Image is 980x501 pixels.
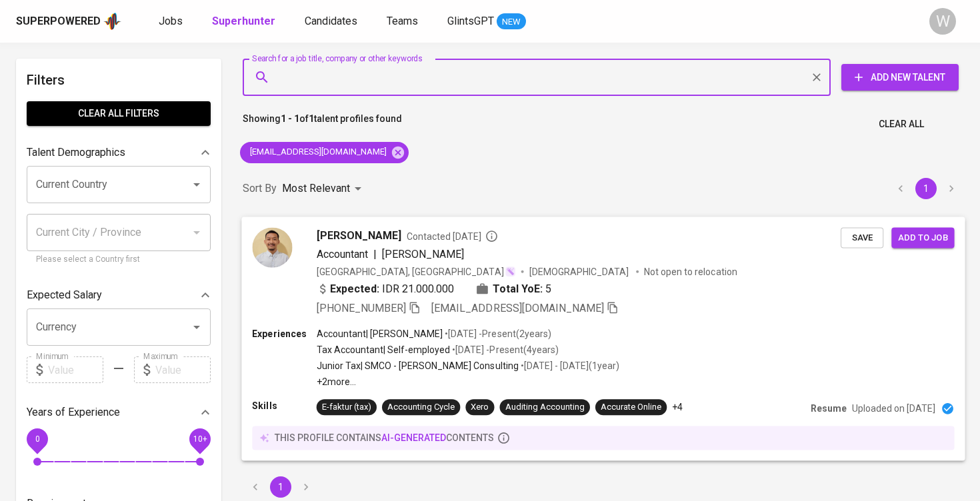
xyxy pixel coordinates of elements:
[193,434,207,444] span: 10+
[317,326,443,340] p: Accountant | [PERSON_NAME]
[519,359,619,372] p: • [DATE] - [DATE] ( 1 year )
[841,64,959,91] button: Add New Talent
[155,356,211,383] input: Value
[807,68,826,87] button: Clear
[27,139,211,166] div: Talent Demographics
[48,356,103,383] input: Value
[929,8,956,35] div: W
[387,15,418,27] span: Teams
[27,145,125,161] p: Talent Demographics
[243,112,402,137] p: Showing of talent profiles found
[317,343,451,356] p: Tax Accountant | Self-employed
[322,401,371,414] div: E-faktur (tax)
[447,13,526,30] a: GlintsGPT NEW
[27,101,211,126] button: Clear All filters
[601,401,661,414] div: Accurate Online
[275,431,495,444] p: this profile contains contents
[243,181,277,197] p: Sort By
[252,227,292,267] img: 50b4084dc25c0891c75c51f801dadedf.jpg
[644,264,737,278] p: Not open to relocation
[879,116,924,133] span: Clear All
[240,142,409,163] div: [EMAIL_ADDRESS][DOMAIN_NAME]
[407,229,498,243] span: Contacted [DATE]
[330,280,379,296] b: Expected:
[159,15,183,27] span: Jobs
[317,301,406,314] span: [PHONE_NUMBER]
[811,402,847,415] p: Resume
[672,400,683,414] p: +4
[891,227,954,248] button: Add to job
[187,175,206,194] button: Open
[212,15,275,27] b: Superhunter
[27,282,211,308] div: Expected Salary
[305,13,360,30] a: Candidates
[240,146,395,159] span: [EMAIL_ADDRESS][DOMAIN_NAME]
[305,15,357,27] span: Candidates
[387,13,421,30] a: Teams
[282,177,366,201] div: Most Relevant
[281,113,299,124] b: 1 - 1
[36,253,201,266] p: Please select a Country first
[27,69,211,91] h6: Filters
[852,69,948,86] span: Add New Talent
[545,280,551,296] span: 5
[317,264,516,278] div: [GEOGRAPHIC_DATA], [GEOGRAPHIC_DATA]
[317,359,519,372] p: Junior Tax | SMCO - [PERSON_NAME] Consulting
[888,178,964,199] nav: pagination navigation
[847,230,877,245] span: Save
[493,280,543,296] b: Total YoE:
[212,13,278,30] a: Superhunter
[103,11,121,31] img: app logo
[317,375,619,388] p: +2 more ...
[373,246,377,262] span: |
[431,301,604,314] span: [EMAIL_ADDRESS][DOMAIN_NAME]
[505,266,516,276] img: magic_wand.svg
[243,217,964,460] a: [PERSON_NAME]Contacted [DATE]Accountant|[PERSON_NAME][GEOGRAPHIC_DATA], [GEOGRAPHIC_DATA][DEMOGRA...
[381,432,446,443] span: AI-generated
[387,401,455,414] div: Accounting Cycle
[309,113,314,124] b: 1
[898,230,947,245] span: Add to job
[529,264,631,278] span: [DEMOGRAPHIC_DATA]
[252,326,316,340] p: Experiences
[485,229,498,243] svg: By Batam recruiter
[35,434,39,444] span: 0
[852,402,935,415] p: Uploaded on [DATE]
[505,401,585,414] div: Auditing Accounting
[270,476,291,498] button: page 1
[37,105,200,122] span: Clear All filters
[159,13,185,30] a: Jobs
[27,287,102,303] p: Expected Salary
[497,15,526,29] span: NEW
[471,401,489,414] div: Xero
[27,404,120,420] p: Years of Experience
[382,247,464,260] span: [PERSON_NAME]
[317,280,455,296] div: IDR 21.000.000
[16,11,121,31] a: Superpoweredapp logo
[252,399,316,412] p: Skills
[841,227,883,248] button: Save
[447,15,494,27] span: GlintsGPT
[282,181,350,197] p: Most Relevant
[317,227,401,243] span: [PERSON_NAME]
[187,318,206,336] button: Open
[16,14,101,29] div: Superpowered
[450,343,558,356] p: • [DATE] - Present ( 4 years )
[915,178,937,199] button: page 1
[317,247,368,260] span: Accountant
[873,112,929,137] button: Clear All
[243,476,319,498] nav: pagination navigation
[27,399,211,426] div: Years of Experience
[443,326,551,340] p: • [DATE] - Present ( 2 years )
